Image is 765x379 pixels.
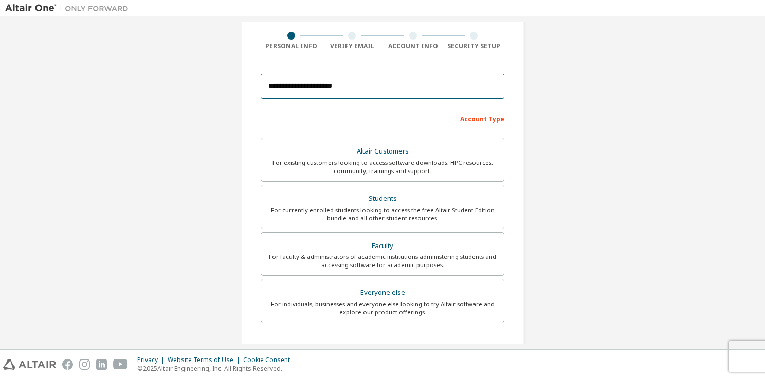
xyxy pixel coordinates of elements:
img: instagram.svg [79,359,90,370]
div: Everyone else [267,286,498,300]
img: linkedin.svg [96,359,107,370]
div: Cookie Consent [243,356,296,364]
div: Account Type [261,110,504,126]
p: © 2025 Altair Engineering, Inc. All Rights Reserved. [137,364,296,373]
div: Faculty [267,239,498,253]
div: Your Profile [261,338,504,355]
div: Account Info [383,42,444,50]
div: Verify Email [322,42,383,50]
div: For faculty & administrators of academic institutions administering students and accessing softwa... [267,253,498,269]
div: For individuals, businesses and everyone else looking to try Altair software and explore our prod... [267,300,498,316]
div: Personal Info [261,42,322,50]
img: youtube.svg [113,359,128,370]
div: Altair Customers [267,144,498,159]
img: facebook.svg [62,359,73,370]
div: For currently enrolled students looking to access the free Altair Student Edition bundle and all ... [267,206,498,222]
div: Security Setup [444,42,505,50]
div: Students [267,192,498,206]
div: Privacy [137,356,168,364]
div: Website Terms of Use [168,356,243,364]
img: Altair One [5,3,134,13]
img: altair_logo.svg [3,359,56,370]
div: For existing customers looking to access software downloads, HPC resources, community, trainings ... [267,159,498,175]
